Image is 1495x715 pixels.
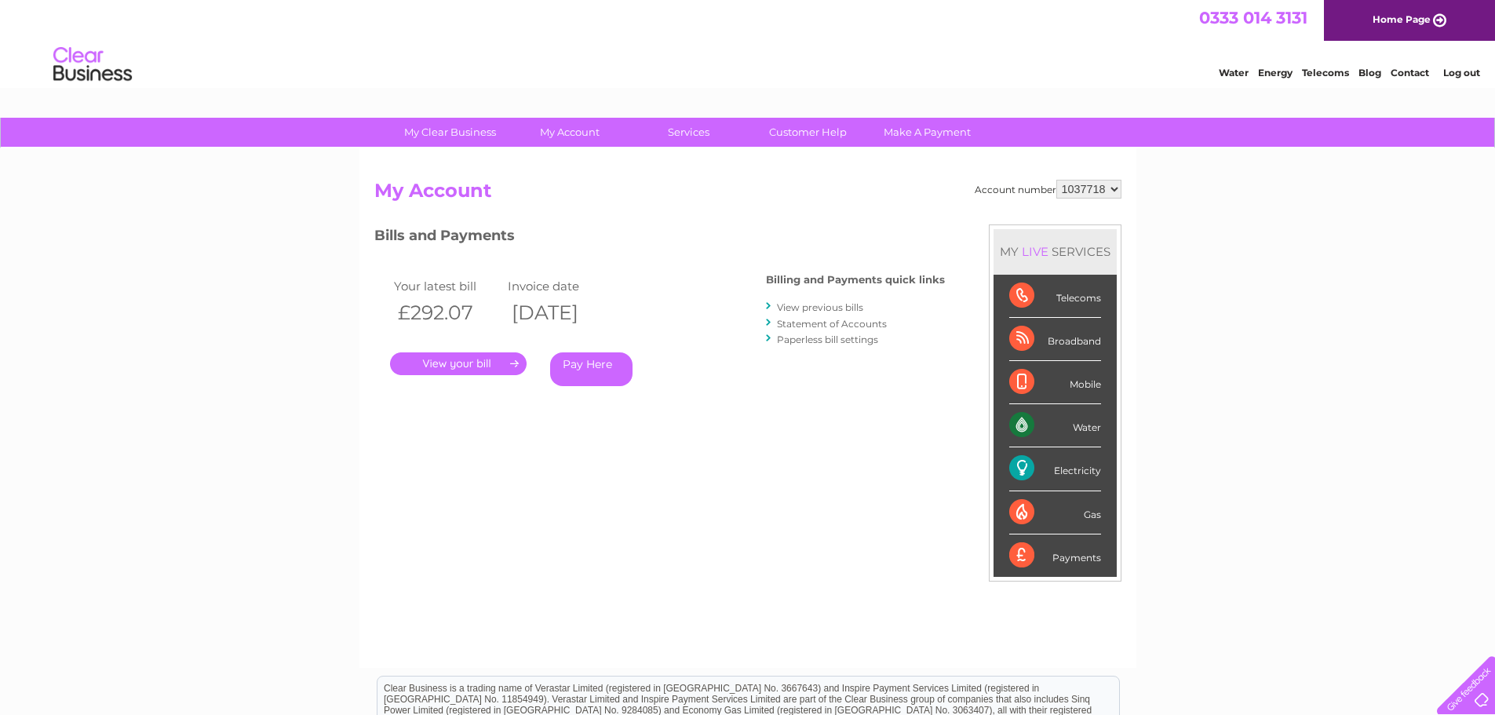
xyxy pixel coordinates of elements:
[1443,67,1480,78] a: Log out
[777,318,887,330] a: Statement of Accounts
[1009,275,1101,318] div: Telecoms
[1199,8,1307,27] a: 0333 014 3131
[374,180,1121,210] h2: My Account
[377,9,1119,76] div: Clear Business is a trading name of Verastar Limited (registered in [GEOGRAPHIC_DATA] No. 3667643...
[1009,318,1101,361] div: Broadband
[390,352,527,375] a: .
[975,180,1121,199] div: Account number
[994,229,1117,274] div: MY SERVICES
[1009,361,1101,404] div: Mobile
[1258,67,1293,78] a: Energy
[1009,447,1101,491] div: Electricity
[505,118,634,147] a: My Account
[624,118,753,147] a: Services
[1391,67,1429,78] a: Contact
[390,297,504,329] th: £292.07
[1009,491,1101,534] div: Gas
[1019,244,1052,259] div: LIVE
[53,41,133,89] img: logo.png
[766,274,945,286] h4: Billing and Payments quick links
[374,224,945,252] h3: Bills and Payments
[1219,67,1249,78] a: Water
[504,297,618,329] th: [DATE]
[777,301,863,313] a: View previous bills
[862,118,992,147] a: Make A Payment
[385,118,515,147] a: My Clear Business
[550,352,633,386] a: Pay Here
[1302,67,1349,78] a: Telecoms
[1009,404,1101,447] div: Water
[390,275,504,297] td: Your latest bill
[743,118,873,147] a: Customer Help
[1009,534,1101,577] div: Payments
[504,275,618,297] td: Invoice date
[1358,67,1381,78] a: Blog
[777,334,878,345] a: Paperless bill settings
